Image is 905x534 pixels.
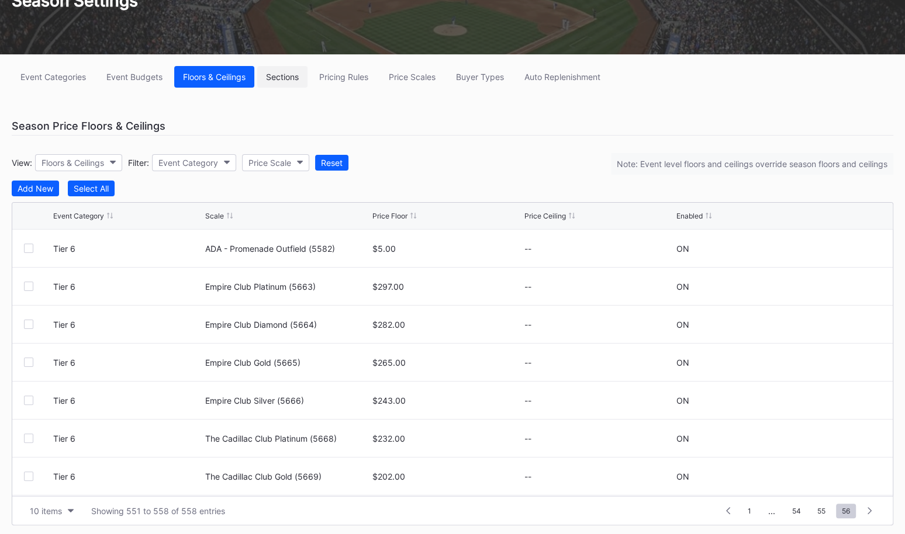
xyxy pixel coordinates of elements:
[524,211,566,220] div: Price Ceiling
[447,66,513,88] button: Buyer Types
[128,158,149,168] div: Filter:
[205,320,369,330] div: Empire Club Diamond (5664)
[372,396,521,405] div: $243.00
[266,72,299,82] div: Sections
[53,358,202,367] div: Tier 6
[98,66,171,88] button: Event Budgets
[12,181,59,196] button: Add New
[811,504,831,518] span: 55
[91,506,225,516] div: Showing 551 to 558 of 558 entries
[152,154,236,171] button: Event Category
[53,320,202,330] div: Tier 6
[35,154,122,171] button: Floors & Ceilings
[524,471,673,481] div: --
[53,211,104,220] div: Event Category
[372,358,521,367] div: $265.00
[516,66,609,88] button: Auto Replenishment
[456,72,504,82] div: Buyer Types
[310,66,377,88] button: Pricing Rules
[24,503,80,519] button: 10 items
[205,434,369,443] div: The Cadillac Club Platinum (5668)
[53,282,202,292] div: Tier 6
[319,72,368,82] div: Pricing Rules
[12,66,95,88] button: Event Categories
[372,434,521,443] div: $232.00
[53,434,202,443] div: Tier 6
[183,72,246,82] div: Floors & Ceilings
[12,117,893,136] div: Season Price Floors & Ceilings
[257,66,308,88] button: Sections
[676,434,689,443] div: ON
[205,282,369,292] div: Empire Club Platinum (5663)
[372,471,521,481] div: $202.00
[18,183,53,193] div: Add New
[12,158,32,168] div: View:
[524,434,673,443] div: --
[524,358,673,367] div: --
[676,471,689,481] div: ON
[676,282,689,292] div: ON
[53,396,202,405] div: Tier 6
[205,211,224,220] div: Scale
[524,282,673,292] div: --
[205,244,369,254] div: ADA - Promenade Outfield (5582)
[372,320,521,330] div: $282.00
[372,211,407,220] div: Price Floor
[524,244,673,254] div: --
[20,72,86,82] div: Event Categories
[676,211,703,220] div: Enabled
[676,396,689,405] div: ON
[524,396,673,405] div: --
[676,358,689,367] div: ON
[158,158,218,168] div: Event Category
[30,506,62,516] div: 10 items
[372,244,521,254] div: $5.00
[524,320,673,330] div: --
[68,181,115,196] button: Select All
[372,282,521,292] div: $297.00
[315,155,348,171] button: Reset
[380,66,444,88] button: Price Scales
[205,471,369,481] div: The Cadillac Club Gold (5669)
[759,506,784,516] div: ...
[174,66,254,88] button: Floors & Ceilings
[786,504,807,518] span: 54
[205,396,369,405] div: Empire Club Silver (5666)
[242,154,309,171] button: Price Scale
[676,244,689,254] div: ON
[742,504,757,518] span: 1
[53,244,202,254] div: Tier 6
[205,358,369,367] div: Empire Club Gold (5665)
[611,153,893,175] div: Note: Event level floors and ceilings override season floors and ceilings
[389,72,436,82] div: Price Scales
[836,504,856,518] span: 56
[321,158,343,168] div: Reset
[106,72,163,82] div: Event Budgets
[42,158,104,168] div: Floors & Ceilings
[524,72,600,82] div: Auto Replenishment
[74,183,109,193] div: Select All
[676,320,689,330] div: ON
[248,158,291,168] div: Price Scale
[53,471,202,481] div: Tier 6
